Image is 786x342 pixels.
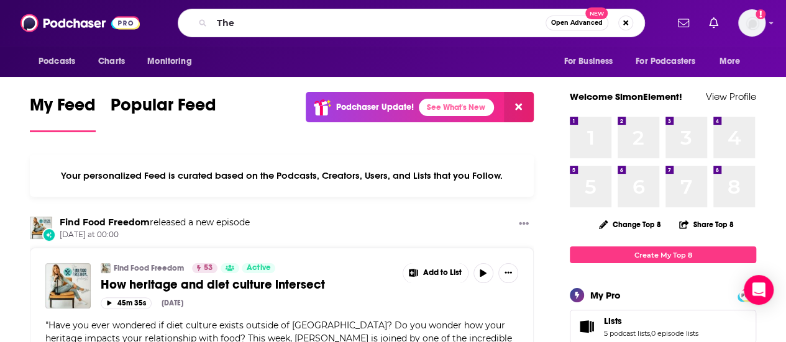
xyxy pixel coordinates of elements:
[204,262,212,274] span: 53
[403,263,468,283] button: Show More Button
[706,91,756,102] a: View Profile
[101,263,111,273] img: Find Food Freedom
[147,53,191,70] span: Monitoring
[30,94,96,123] span: My Feed
[162,299,183,307] div: [DATE]
[42,228,56,241] div: New Episode
[30,94,96,132] a: My Feed
[738,9,765,37] span: Logged in as SimonElement
[101,277,325,292] span: How heritage and diet culture intersect
[738,9,765,37] img: User Profile
[585,7,608,19] span: New
[628,50,713,73] button: open menu
[111,94,216,132] a: Popular Feed
[30,50,91,73] button: open menu
[39,53,75,70] span: Podcasts
[114,263,184,273] a: Find Food Freedom
[651,329,698,338] a: 0 episode lists
[247,262,270,274] span: Active
[551,20,603,26] span: Open Advanced
[574,318,599,335] a: Lists
[212,13,546,33] input: Search podcasts, credits, & more...
[679,212,734,236] button: Share Top 8
[704,12,723,34] a: Show notifications dropdown
[60,217,150,228] a: Find Food Freedom
[60,230,250,240] span: [DATE] at 00:00
[738,9,765,37] button: Show profile menu
[90,50,132,73] a: Charts
[564,53,613,70] span: For Business
[604,315,698,326] a: Lists
[650,329,651,338] span: ,
[555,50,628,73] button: open menu
[636,53,695,70] span: For Podcasters
[673,12,694,34] a: Show notifications dropdown
[30,217,52,239] img: Find Food Freedom
[423,268,462,277] span: Add to List
[45,263,91,308] img: How heritage and diet culture intersect
[178,9,645,37] div: Search podcasts, credits, & more...
[98,53,125,70] span: Charts
[419,99,494,116] a: See What's New
[101,277,394,292] a: How heritage and diet culture intersect
[711,50,756,73] button: open menu
[720,53,741,70] span: More
[101,297,152,309] button: 45m 35s
[604,315,622,326] span: Lists
[756,9,765,19] svg: Add a profile image
[336,102,414,112] p: Podchaser Update!
[739,290,754,300] span: PRO
[514,217,534,232] button: Show More Button
[744,275,774,305] div: Open Intercom Messenger
[111,94,216,123] span: Popular Feed
[570,246,756,263] a: Create My Top 8
[590,289,621,301] div: My Pro
[546,16,608,30] button: Open AdvancedNew
[30,155,534,197] div: Your personalized Feed is curated based on the Podcasts, Creators, Users, and Lists that you Follow.
[242,263,275,273] a: Active
[570,91,682,102] a: Welcome SimonElement!
[21,11,140,35] img: Podchaser - Follow, Share and Rate Podcasts
[139,50,208,73] button: open menu
[498,263,518,283] button: Show More Button
[192,263,217,273] a: 53
[592,217,669,232] button: Change Top 8
[604,329,650,338] a: 5 podcast lists
[60,217,250,228] h3: released a new episode
[739,290,754,299] a: PRO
